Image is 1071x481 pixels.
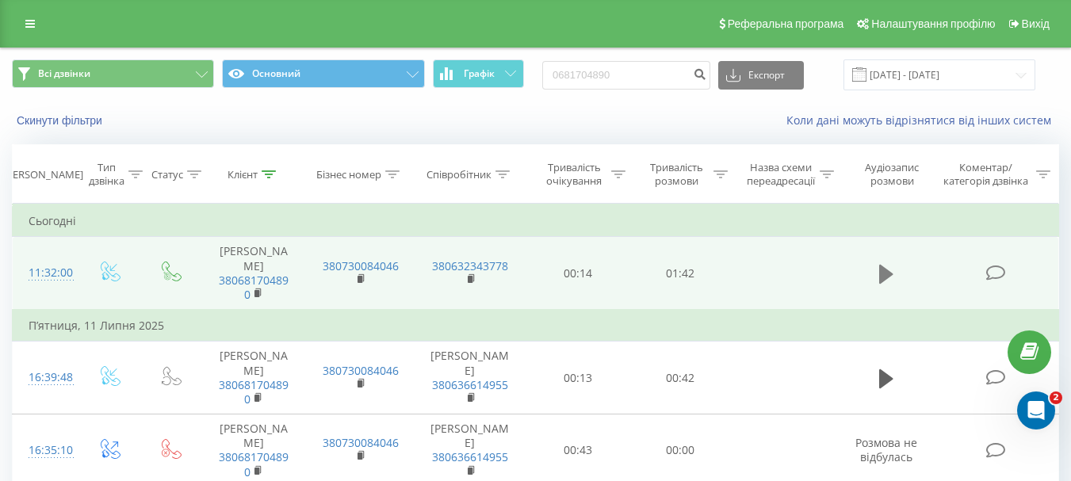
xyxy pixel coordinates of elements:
a: 380681704890 [219,377,289,407]
div: Співробітник [426,168,492,181]
span: 2 [1050,391,1062,404]
div: Клієнт [228,168,258,181]
button: Експорт [718,61,804,90]
button: Всі дзвінки [12,59,214,88]
span: Реферальна програма [728,17,844,30]
div: 16:35:10 [29,435,62,466]
a: 380730084046 [323,435,399,450]
div: Бізнес номер [316,168,381,181]
td: П’ятниця, 11 Липня 2025 [13,310,1059,342]
iframe: Intercom live chat [1017,391,1055,429]
td: [PERSON_NAME] [201,237,307,310]
span: Розмова не відбулась [855,435,917,464]
a: 380681704890 [219,449,289,479]
span: Налаштування профілю [871,17,995,30]
div: 11:32:00 [29,258,62,288]
button: Основний [222,59,424,88]
div: Тривалість очікування [541,161,607,188]
td: 01:42 [629,237,732,310]
a: 380636614955 [432,377,508,392]
td: 00:14 [527,237,629,310]
button: Графік [433,59,524,88]
span: Всі дзвінки [38,67,90,80]
div: Аудіозапис розмови [852,161,932,188]
input: Пошук за номером [542,61,710,90]
div: Тип дзвінка [89,161,124,188]
button: Скинути фільтри [12,113,110,128]
a: Коли дані можуть відрізнятися вiд інших систем [786,113,1059,128]
div: Статус [151,168,183,181]
div: Тривалість розмови [644,161,710,188]
div: [PERSON_NAME] [3,168,83,181]
div: Назва схеми переадресації [746,161,816,188]
a: 380632343778 [432,258,508,273]
a: 380730084046 [323,258,399,273]
td: [PERSON_NAME] [413,342,527,414]
span: Вихід [1022,17,1050,30]
div: 16:39:48 [29,362,62,393]
td: Сьогодні [13,205,1059,237]
td: [PERSON_NAME] [201,342,307,414]
a: 380730084046 [323,363,399,378]
td: 00:42 [629,342,732,414]
a: 380636614955 [432,449,508,464]
div: Коментар/категорія дзвінка [939,161,1032,188]
td: 00:13 [527,342,629,414]
a: 380681704890 [219,273,289,302]
span: Графік [464,68,495,79]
